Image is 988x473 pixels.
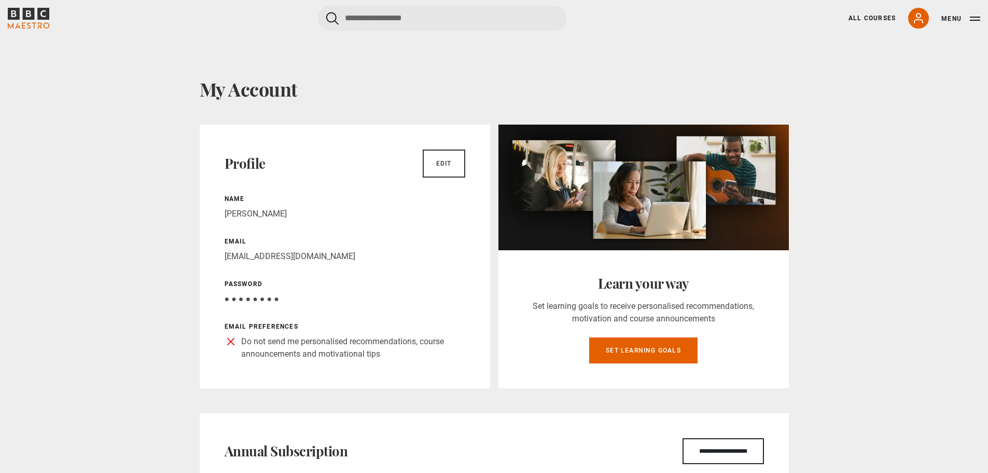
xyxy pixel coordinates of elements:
[848,13,896,23] a: All Courses
[200,78,789,100] h1: My Account
[225,322,465,331] p: Email preferences
[241,335,465,360] p: Do not send me personalised recommendations, course announcements and motivational tips
[225,443,348,460] h2: Annual Subscription
[225,294,279,304] span: ● ● ● ● ● ● ● ●
[523,275,764,292] h2: Learn your way
[318,6,567,31] input: Search
[225,155,266,172] h2: Profile
[225,279,465,289] p: Password
[225,250,465,263] p: [EMAIL_ADDRESS][DOMAIN_NAME]
[326,12,339,25] button: Submit the search query
[225,194,465,204] p: Name
[941,13,980,24] button: Toggle navigation
[8,8,49,29] svg: BBC Maestro
[589,337,698,363] a: Set learning goals
[523,300,764,325] p: Set learning goals to receive personalised recommendations, motivation and course announcements
[423,150,465,178] a: Edit
[225,208,465,220] p: [PERSON_NAME]
[225,237,465,246] p: Email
